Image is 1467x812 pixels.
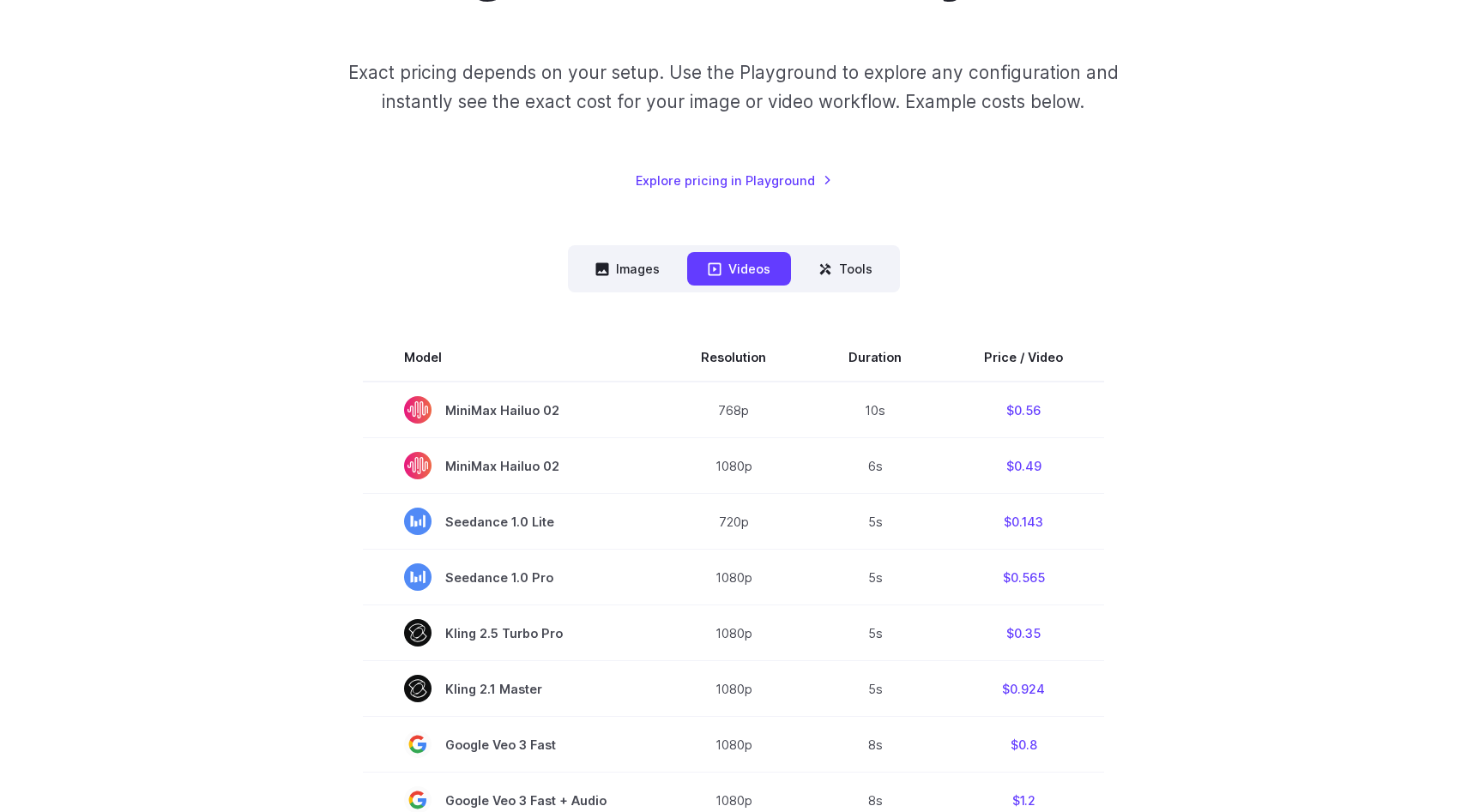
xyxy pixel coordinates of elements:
[807,661,943,717] td: 5s
[807,438,943,494] td: 6s
[943,382,1104,438] td: $0.56
[660,605,807,661] td: 1080p
[404,731,619,758] span: Google Veo 3 Fast
[404,619,619,647] span: Kling 2.5 Turbo Pro
[404,508,619,535] span: Seedance 1.0 Lite
[404,396,619,424] span: MiniMax Hailuo 02
[660,717,807,773] td: 1080p
[660,494,807,550] td: 720p
[660,438,807,494] td: 1080p
[807,605,943,661] td: 5s
[798,252,893,286] button: Tools
[687,252,791,286] button: Videos
[807,494,943,550] td: 5s
[943,661,1104,717] td: $0.924
[943,494,1104,550] td: $0.143
[943,438,1104,494] td: $0.49
[807,717,943,773] td: 8s
[404,563,619,591] span: Seedance 1.0 Pro
[943,717,1104,773] td: $0.8
[660,334,807,382] th: Resolution
[363,334,660,382] th: Model
[404,452,619,479] span: MiniMax Hailuo 02
[660,550,807,605] td: 1080p
[575,252,680,286] button: Images
[807,334,943,382] th: Duration
[636,171,832,190] a: Explore pricing in Playground
[943,334,1104,382] th: Price / Video
[807,550,943,605] td: 5s
[943,550,1104,605] td: $0.565
[807,382,943,438] td: 10s
[660,382,807,438] td: 768p
[316,58,1151,116] p: Exact pricing depends on your setup. Use the Playground to explore any configuration and instantl...
[404,675,619,702] span: Kling 2.1 Master
[660,661,807,717] td: 1080p
[943,605,1104,661] td: $0.35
